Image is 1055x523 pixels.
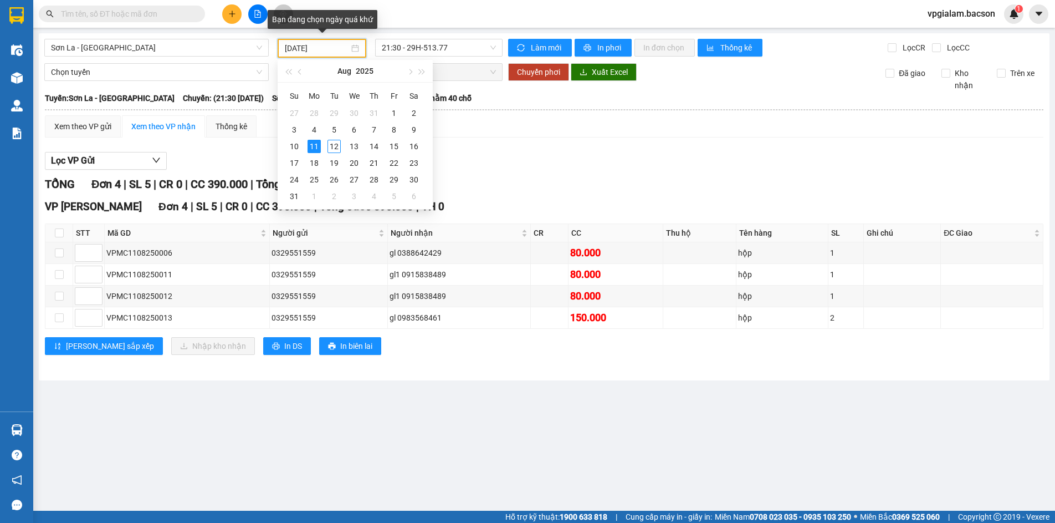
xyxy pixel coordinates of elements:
div: 0329551559 [272,312,386,324]
div: hộp [738,247,826,259]
td: 2025-08-30 [404,171,424,188]
td: 2025-09-01 [304,188,324,205]
button: printerIn phơi [575,39,632,57]
span: Lọc CR [898,42,927,54]
div: 14 [367,140,381,153]
div: 11 [308,140,321,153]
span: In biên lai [340,340,372,352]
th: SL [828,224,864,242]
td: 2025-07-31 [364,105,384,121]
button: aim [274,4,293,24]
span: In DS [284,340,302,352]
button: sort-ascending[PERSON_NAME] sắp xếp [45,337,163,355]
span: copyright [993,513,1001,521]
div: VPMC1108250013 [106,312,268,324]
td: 2025-08-05 [324,121,344,138]
th: Ghi chú [864,224,941,242]
div: 25 [308,173,321,186]
span: VP [PERSON_NAME] [45,200,142,213]
div: 80.000 [570,267,660,282]
button: In đơn chọn [634,39,695,57]
div: 1 [308,190,321,203]
td: 2025-08-21 [364,155,384,171]
span: Kho nhận [950,67,989,92]
span: Xuất Excel [592,66,628,78]
button: Chuyển phơi [508,63,569,81]
span: Chọn chuyến [382,64,496,80]
div: 31 [288,190,301,203]
span: | [220,200,223,213]
span: | [616,511,617,523]
div: 16 [407,140,421,153]
div: 0329551559 [272,290,386,302]
div: 3 [288,123,301,136]
div: 5 [387,190,401,203]
span: vpgialam.bacson [919,7,1004,21]
div: 28 [367,173,381,186]
span: file-add [254,10,262,18]
td: 2025-08-22 [384,155,404,171]
div: 31 [367,106,381,120]
img: warehouse-icon [11,100,23,111]
span: CC 390.000 [256,200,311,213]
button: printerIn biên lai [319,337,381,355]
td: 2025-07-29 [324,105,344,121]
div: 27 [288,106,301,120]
span: Tổng cước 390.000 [256,177,351,191]
span: Người gửi [273,227,376,239]
span: | [948,511,950,523]
span: Miền Bắc [860,511,940,523]
div: 1 [830,290,862,302]
th: Fr [384,87,404,105]
span: Thống kê [720,42,754,54]
span: Sơn La - Hà Nội [51,39,262,56]
span: 1 [1017,5,1021,13]
td: 2025-08-27 [344,171,364,188]
td: 2025-08-08 [384,121,404,138]
span: notification [12,475,22,485]
div: hộp [738,312,826,324]
div: 80.000 [570,245,660,261]
th: Thu hộ [663,224,736,242]
span: caret-down [1034,9,1044,19]
button: downloadNhập kho nhận [171,337,255,355]
div: 2 [407,106,421,120]
th: CC [569,224,663,242]
span: Đã giao [894,67,930,79]
sup: 1 [1015,5,1023,13]
div: 0329551559 [272,268,386,281]
span: Lọc CC [943,42,971,54]
span: | [191,200,193,213]
div: 150.000 [570,310,660,326]
span: TH 0 [422,200,444,213]
div: 3 [347,190,361,203]
span: ⚪️ [854,515,857,519]
div: 21 [367,156,381,170]
td: 2025-08-31 [284,188,304,205]
div: 2 [327,190,341,203]
td: 2025-08-06 [344,121,364,138]
div: gl1 0915838489 [390,290,529,302]
td: 2025-09-03 [344,188,364,205]
td: 2025-08-09 [404,121,424,138]
td: 2025-09-06 [404,188,424,205]
img: warehouse-icon [11,424,23,436]
span: Chọn tuyến [51,64,262,80]
span: bar-chart [706,44,716,53]
button: bar-chartThống kê [698,39,762,57]
div: 24 [288,173,301,186]
td: 2025-07-27 [284,105,304,121]
td: 2025-08-25 [304,171,324,188]
div: Xem theo VP gửi [54,120,111,133]
th: We [344,87,364,105]
td: 2025-08-01 [384,105,404,121]
td: 2025-08-29 [384,171,404,188]
span: In phơi [597,42,623,54]
div: 0329551559 [272,247,386,259]
span: message [12,500,22,510]
div: 1 [830,247,862,259]
img: logo-vxr [9,7,24,24]
span: printer [583,44,593,53]
button: Lọc VP Gửi [45,152,167,170]
div: Xem theo VP nhận [131,120,196,133]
